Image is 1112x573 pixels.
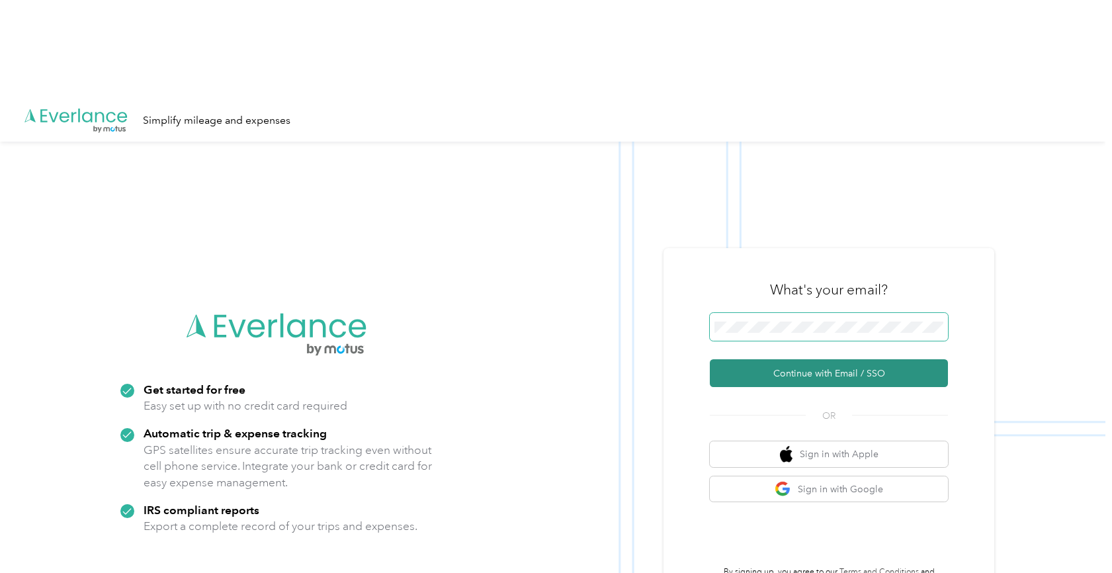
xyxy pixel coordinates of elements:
span: OR [806,409,852,423]
p: Easy set up with no credit card required [144,398,347,414]
strong: Get started for free [144,382,245,396]
img: google logo [775,481,791,498]
p: Export a complete record of your trips and expenses. [144,518,417,535]
button: Continue with Email / SSO [710,359,948,387]
strong: IRS compliant reports [144,503,259,517]
button: google logoSign in with Google [710,476,948,502]
button: apple logoSign in with Apple [710,441,948,467]
div: Simplify mileage and expenses [143,112,290,129]
img: apple logo [780,446,793,463]
h3: What's your email? [770,281,888,299]
strong: Automatic trip & expense tracking [144,426,327,440]
p: GPS satellites ensure accurate trip tracking even without cell phone service. Integrate your bank... [144,442,433,491]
